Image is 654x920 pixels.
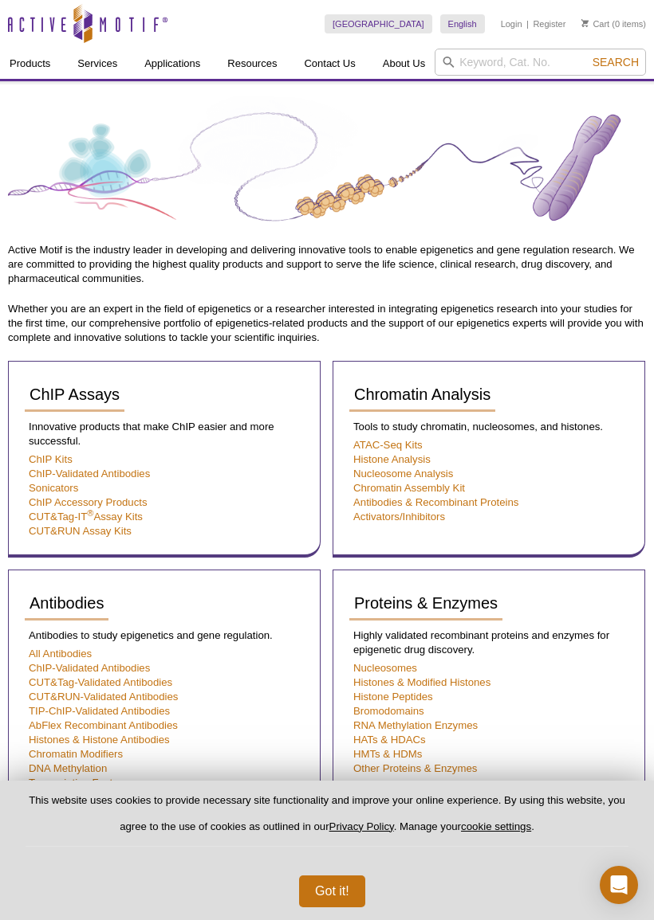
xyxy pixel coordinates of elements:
a: Register [533,18,565,29]
button: cookie settings [461,820,531,832]
button: Search [588,55,644,69]
a: Histone Analysis [353,453,431,465]
a: ChIP-Validated Antibodies [29,662,150,674]
span: Proteins & Enzymes [354,594,498,612]
img: Your Cart [581,19,589,27]
img: Product Guide [8,96,646,239]
p: Active Motif is the industry leader in developing and delivering innovative tools to enable epige... [8,243,646,286]
a: Resources [218,49,286,79]
a: About Us [373,49,435,79]
p: Whether you are an expert in the field of epigenetics or a researcher interested in integrating e... [8,302,646,345]
a: [GEOGRAPHIC_DATA] [325,14,432,33]
a: Contact Us [294,49,364,79]
li: | [526,14,529,33]
li: (0 items) [581,14,646,33]
a: HMTs & HDMs [353,748,422,760]
a: Histones & Modified Histones [353,676,490,688]
a: Histones & Histone Antibodies [29,734,170,746]
a: CUT&RUN Assay Kits [29,525,132,537]
button: Got it! [299,875,365,907]
a: Proteins & Enzymes [349,586,502,621]
a: AbFlex Recombinant Antibodies [29,719,178,731]
p: Antibodies to study epigenetics and gene regulation. [25,628,304,643]
a: Chromatin Analysis [349,378,495,412]
input: Keyword, Cat. No. [435,49,646,76]
a: Activators/Inhibitors [353,511,445,523]
a: Sonicators [29,482,78,494]
sup: ® [87,507,93,517]
a: ChIP Accessory Products [29,496,148,508]
a: CUT&Tag-Validated Antibodies [29,676,172,688]
a: Privacy Policy [329,820,394,832]
a: HATs & HDACs [353,734,426,746]
a: CUT&RUN-Validated Antibodies [29,691,178,703]
a: Nucleosomes [353,662,417,674]
a: Chromatin Assembly Kit [353,482,465,494]
a: English [440,14,485,33]
a: Other Proteins & Enzymes [353,762,477,774]
div: Open Intercom Messenger [600,866,638,904]
span: ChIP Assays [30,386,120,403]
a: Bromodomains [353,705,424,717]
a: RNA Methylation Enzymes [353,719,478,731]
a: CUT&Tag-IT®Assay Kits [29,511,143,523]
a: ATAC-Seq Kits [353,439,423,451]
a: Login [501,18,522,29]
a: Transcription Factors [29,777,127,789]
span: Search [593,56,639,69]
a: DNA Methylation [29,762,107,774]
a: Antibodies & Recombinant Proteins [353,496,518,508]
a: Services [68,49,127,79]
a: ChIP Kits [29,453,73,465]
a: Cart [581,18,609,29]
a: Applications [135,49,210,79]
a: Nucleosome Analysis [353,468,453,480]
p: Innovative products that make ChIP easier and more successful. [25,420,304,448]
a: Antibodies [25,586,108,621]
span: Antibodies [30,594,104,612]
a: TIP-ChIP-Validated Antibodies [29,705,170,717]
p: Tools to study chromatin, nucleosomes, and histones. [349,420,628,434]
a: All Antibodies [29,648,92,660]
p: This website uses cookies to provide necessary site functionality and improve your online experie... [26,793,628,847]
p: Highly validated recombinant proteins and enzymes for epigenetic drug discovery. [349,628,628,657]
a: ChIP Assays [25,378,124,412]
a: Histone Peptides [353,691,433,703]
span: Chromatin Analysis [354,386,490,403]
a: ChIP-Validated Antibodies [29,468,150,480]
a: Chromatin Modifiers [29,748,123,760]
